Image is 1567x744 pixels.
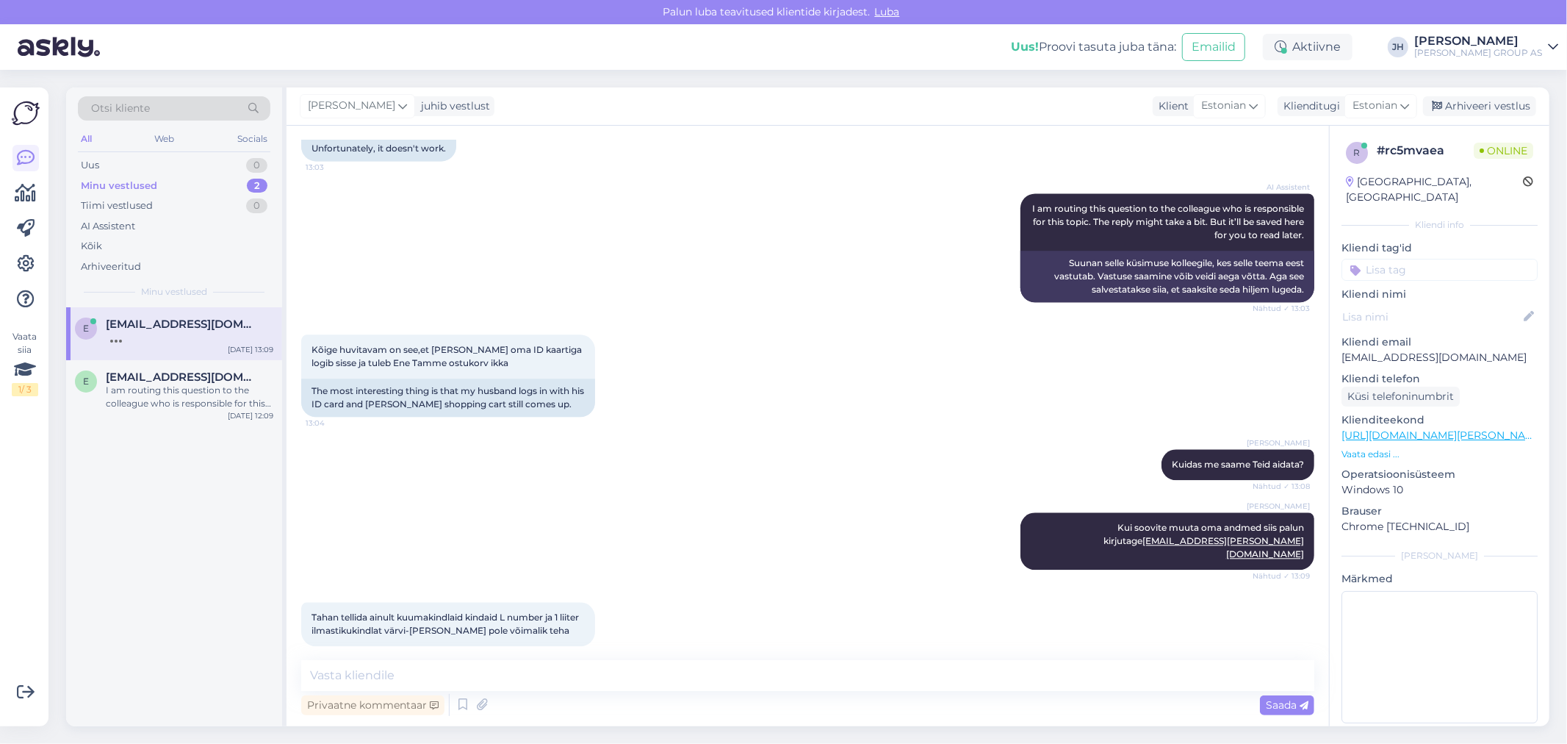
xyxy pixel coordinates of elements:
span: [PERSON_NAME] [1247,501,1310,512]
div: Privaatne kommentaar [301,695,444,715]
span: Kuidas me saame Teid aidata? [1172,459,1304,470]
p: Märkmed [1341,571,1538,587]
div: Tiimi vestlused [81,198,153,213]
span: Estonian [1352,98,1397,114]
div: Uus [81,158,99,173]
input: Lisa tag [1341,259,1538,281]
div: [DATE] 13:09 [228,344,273,355]
div: All [78,129,95,149]
p: Windows 10 [1341,482,1538,498]
p: Kliendi email [1341,335,1538,350]
span: [PERSON_NAME] [308,98,395,114]
img: Askly Logo [12,99,40,127]
span: Minu vestlused [141,285,207,298]
div: Proovi tasuta juba täna: [1011,38,1176,56]
div: Arhiveeritud [81,260,141,274]
p: Klienditeekond [1341,412,1538,428]
div: [PERSON_NAME] [1414,35,1542,47]
div: Klient [1153,99,1189,114]
span: Estonian [1201,98,1246,114]
span: I am routing this question to the colleague who is responsible for this topic. The reply might ta... [1032,203,1306,240]
p: [EMAIL_ADDRESS][DOMAIN_NAME] [1341,350,1538,365]
div: juhib vestlust [415,99,490,114]
div: Kliendi info [1341,218,1538,232]
span: Kõige huvitavam on see,et [PERSON_NAME] oma ID kaartiga logib sisse ja tuleb Ene Tamme ostukorv ikka [311,344,584,368]
span: Tahan tellida ainult kuumakindlaid kindaid L number ja 1 liiter ilmastikukindlat värvi-[PERSON_NA... [311,612,581,636]
a: [URL][DOMAIN_NAME][PERSON_NAME] [1341,429,1544,442]
span: e [83,376,89,387]
div: 0 [246,158,267,173]
div: [PERSON_NAME] GROUP AS [1414,47,1542,59]
span: 13:03 [306,162,361,173]
span: Nähtud ✓ 13:08 [1253,481,1310,492]
span: AI Assistent [1255,182,1310,193]
div: 1 / 3 [12,383,38,396]
div: # rc5mvaea [1377,142,1474,160]
span: ene.tamm@gmail.com [106,318,259,331]
span: e [83,323,89,334]
span: Kui soovite muuta oma andmed siis palun kirjutage [1103,522,1306,559]
div: Socials [234,129,270,149]
p: Kliendi nimi [1341,287,1538,302]
span: Nähtud ✓ 13:09 [1253,570,1310,582]
a: [EMAIL_ADDRESS][PERSON_NAME][DOMAIN_NAME] [1142,535,1304,559]
span: [PERSON_NAME] [1247,437,1310,448]
div: [PERSON_NAME] [1341,549,1538,562]
input: Lisa nimi [1342,309,1521,325]
div: [GEOGRAPHIC_DATA], [GEOGRAPHIC_DATA] [1346,174,1523,205]
span: ene.pormann@gmail.com [106,371,259,384]
b: Uus! [1011,40,1039,54]
div: Vaata siia [12,330,38,396]
div: The most interesting thing is that my husband logs in with his ID card and [PERSON_NAME] shopping... [301,379,595,417]
span: Otsi kliente [91,101,150,116]
div: Minu vestlused [81,179,157,193]
div: AI Assistent [81,219,135,234]
span: Online [1474,143,1533,159]
a: [PERSON_NAME][PERSON_NAME] GROUP AS [1414,35,1558,59]
div: Arhiveeri vestlus [1423,96,1536,116]
span: Saada [1266,698,1308,712]
div: I am routing this question to the colleague who is responsible for this topic. The reply might ta... [106,384,273,410]
span: 13:04 [306,418,361,429]
button: Emailid [1182,33,1245,61]
div: Suunan selle küsimuse kolleegile, kes selle teema eest vastutab. Vastuse saamine võib veidi aega ... [1020,251,1314,302]
div: 2 [247,179,267,193]
p: Kliendi tag'id [1341,240,1538,256]
div: Klienditugi [1278,99,1340,114]
p: Operatsioonisüsteem [1341,467,1538,482]
div: Aktiivne [1263,34,1352,60]
p: Kliendi telefon [1341,371,1538,387]
span: Luba [871,5,904,18]
div: [DATE] 12:09 [228,410,273,421]
div: Web [152,129,178,149]
div: Unfortunately, it doesn't work. [301,136,456,161]
span: r [1354,147,1361,158]
div: Kõik [81,239,102,254]
p: Brauser [1341,504,1538,519]
span: Nähtud ✓ 13:03 [1253,303,1310,314]
div: 0 [246,198,267,213]
div: JH [1388,37,1408,57]
div: Küsi telefoninumbrit [1341,387,1460,407]
p: Vaata edasi ... [1341,448,1538,461]
p: Chrome [TECHNICAL_ID] [1341,519,1538,534]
